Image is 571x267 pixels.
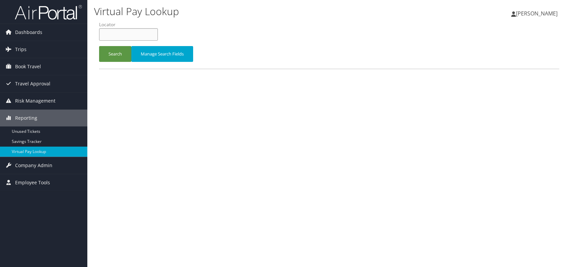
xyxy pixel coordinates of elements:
button: Search [99,46,131,62]
span: Company Admin [15,157,52,174]
span: Dashboards [15,24,42,41]
span: Employee Tools [15,174,50,191]
button: Manage Search Fields [131,46,193,62]
span: Reporting [15,110,37,126]
span: Risk Management [15,92,55,109]
h1: Virtual Pay Lookup [94,4,407,18]
span: Book Travel [15,58,41,75]
img: airportal-logo.png [15,4,82,20]
span: [PERSON_NAME] [516,10,558,17]
label: Locator [99,21,163,28]
span: Travel Approval [15,75,50,92]
a: [PERSON_NAME] [511,3,564,24]
span: Trips [15,41,27,58]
